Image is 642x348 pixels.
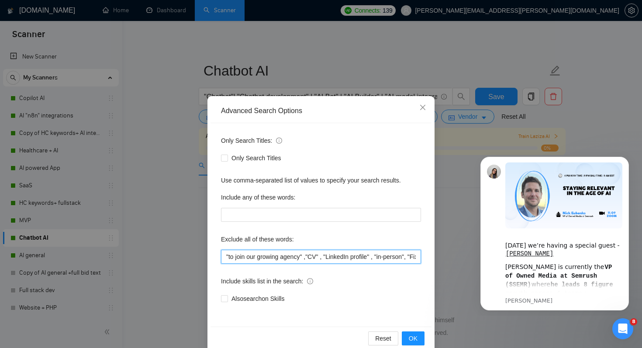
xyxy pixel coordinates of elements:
iframe: Intercom notifications повідомлення [467,149,642,316]
span: 8 [630,318,637,325]
button: OK [402,331,425,345]
span: Only Search Titles [228,153,285,163]
label: Exclude all of these words: [221,232,294,246]
span: info-circle [307,278,313,284]
span: OK [409,334,418,343]
span: Only Search Titles: [221,136,282,145]
div: Advanced Search Options [221,106,421,116]
iframe: Intercom live chat [612,318,633,339]
span: Include skills list in the search: [221,276,313,286]
button: Reset [368,331,398,345]
span: info-circle [276,138,282,144]
label: Include any of these words: [221,190,295,204]
button: Close [411,96,435,120]
span: Reset [375,334,391,343]
span: close [419,104,426,111]
div: Use comma-separated list of values to specify your search results. [221,176,421,185]
span: Also search on Skills [228,294,288,303]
